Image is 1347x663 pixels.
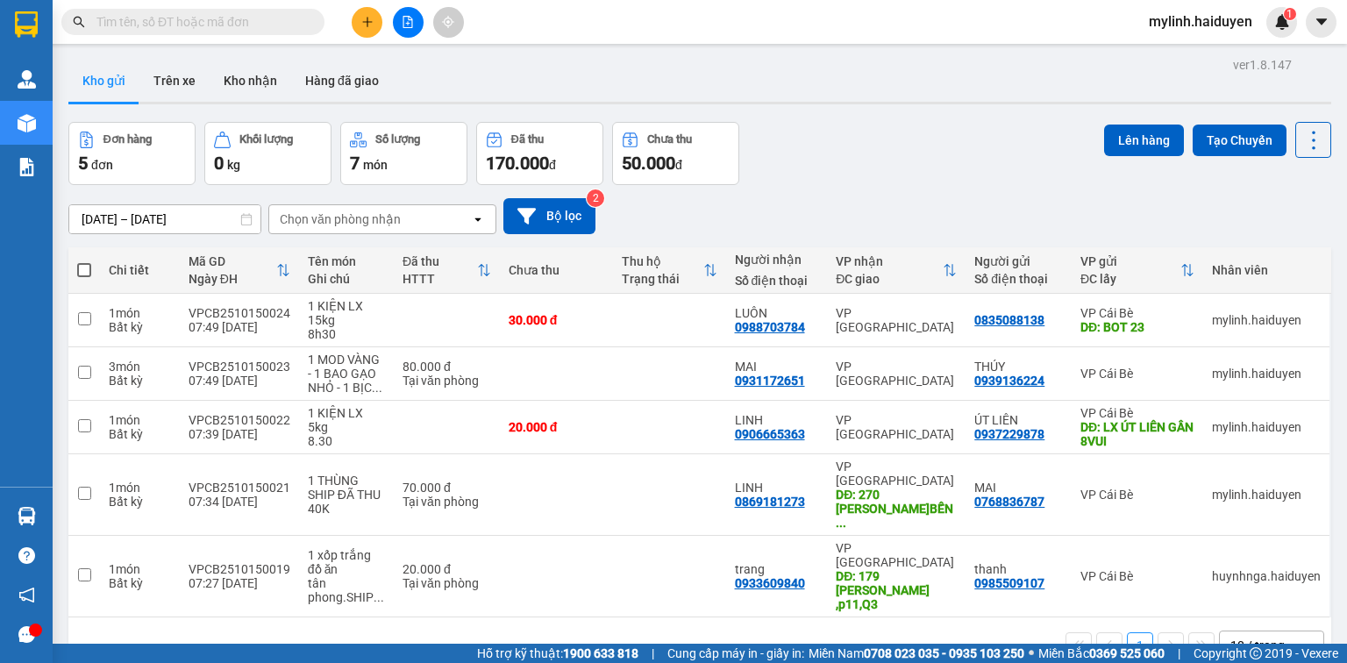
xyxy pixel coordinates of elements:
[109,495,171,509] div: Bất kỳ
[394,247,500,294] th: Toggle SortBy
[340,122,467,185] button: Số lượng7món
[509,420,604,434] div: 20.000 đ
[189,360,290,374] div: VPCB2510150023
[974,360,1063,374] div: THÚY
[18,158,36,176] img: solution-icon
[1080,306,1194,320] div: VP Cái Bè
[1314,14,1329,30] span: caret-down
[109,427,171,441] div: Bất kỳ
[109,360,171,374] div: 3 món
[1080,420,1194,448] div: DĐ: LX ÚT LIÊN GẦN 8VUI
[204,122,331,185] button: Khối lượng0kg
[214,153,224,174] span: 0
[735,495,805,509] div: 0869181273
[1178,644,1180,663] span: |
[189,576,290,590] div: 07:27 [DATE]
[433,7,464,38] button: aim
[308,576,385,604] div: tân phong.SHIP CHƯA THU
[239,133,293,146] div: Khối lượng
[864,646,1024,660] strong: 0708 023 035 - 0935 103 250
[622,272,703,286] div: Trạng thái
[622,153,675,174] span: 50.000
[974,313,1044,327] div: 0835088138
[18,70,36,89] img: warehouse-icon
[1080,406,1194,420] div: VP Cái Bè
[509,313,604,327] div: 30.000 đ
[280,210,401,228] div: Chọn văn phòng nhận
[1104,125,1184,156] button: Lên hàng
[352,7,382,38] button: plus
[836,272,943,286] div: ĐC giao
[308,488,385,516] div: SHIP ĐÃ THU 40K
[308,434,385,448] div: 8.30
[68,122,196,185] button: Đơn hàng5đơn
[1299,638,1313,652] svg: open
[974,576,1044,590] div: 0985509107
[735,576,805,590] div: 0933609840
[69,205,260,233] input: Select a date range.
[103,133,152,146] div: Đơn hàng
[361,16,374,28] span: plus
[189,413,290,427] div: VPCB2510150022
[974,495,1044,509] div: 0768836787
[549,158,556,172] span: đ
[403,272,477,286] div: HTTT
[471,212,485,226] svg: open
[189,495,290,509] div: 07:34 [DATE]
[675,158,682,172] span: đ
[15,11,38,38] img: logo-vxr
[613,247,726,294] th: Toggle SortBy
[1080,569,1194,583] div: VP Cái Bè
[96,12,303,32] input: Tìm tên, số ĐT hoặc mã đơn
[308,406,385,434] div: 1 KIỆN LX 5kg
[1127,632,1153,659] button: 1
[291,60,393,102] button: Hàng đã giao
[1080,254,1180,268] div: VP gửi
[403,495,491,509] div: Tại văn phòng
[363,158,388,172] span: món
[1212,488,1321,502] div: mylinh.haiduyen
[109,306,171,320] div: 1 món
[974,272,1063,286] div: Số điện thoại
[974,254,1063,268] div: Người gửi
[375,133,420,146] div: Số lượng
[18,547,35,564] span: question-circle
[73,16,85,28] span: search
[18,114,36,132] img: warehouse-icon
[476,122,603,185] button: Đã thu170.000đ
[403,360,491,374] div: 80.000 đ
[403,562,491,576] div: 20.000 đ
[1212,367,1321,381] div: mylinh.haiduyen
[403,576,491,590] div: Tại văn phòng
[372,381,382,395] span: ...
[18,507,36,525] img: warehouse-icon
[1230,637,1285,654] div: 10 / trang
[836,460,957,488] div: VP [GEOGRAPHIC_DATA]
[1233,55,1292,75] div: ver 1.8.147
[974,481,1063,495] div: MAI
[91,158,113,172] span: đơn
[827,247,966,294] th: Toggle SortBy
[647,133,692,146] div: Chưa thu
[974,374,1044,388] div: 0939136224
[109,374,171,388] div: Bất kỳ
[735,360,819,374] div: MAI
[308,299,385,327] div: 1 KIỆN LX 15kg
[308,548,385,576] div: 1 xốp trắng đồ ăn
[1072,247,1203,294] th: Toggle SortBy
[735,427,805,441] div: 0906665363
[189,320,290,334] div: 07:49 [DATE]
[1080,272,1180,286] div: ĐC lấy
[477,644,638,663] span: Hỗ trợ kỹ thuật:
[1080,367,1194,381] div: VP Cái Bè
[1080,320,1194,334] div: DĐ: BOT 23
[308,272,385,286] div: Ghi chú
[1212,420,1321,434] div: mylinh.haiduyen
[836,541,957,569] div: VP [GEOGRAPHIC_DATA]
[563,646,638,660] strong: 1900 633 818
[139,60,210,102] button: Trên xe
[109,576,171,590] div: Bất kỳ
[587,189,604,207] sup: 2
[189,254,276,268] div: Mã GD
[18,626,35,643] span: message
